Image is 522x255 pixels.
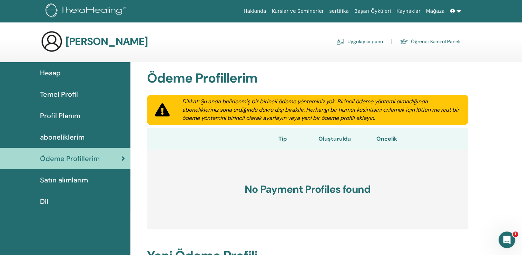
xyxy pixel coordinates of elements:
a: Kurslar ve Seminerler [269,5,326,18]
th: Öncelik [356,128,418,150]
span: aboneliklerim [40,132,85,142]
a: Hakkında [241,5,269,18]
th: Oluşturuldu [314,128,356,150]
span: Hesap [40,68,61,78]
span: 1 [513,232,518,237]
span: Temel Profil [40,89,78,100]
h3: [PERSON_NAME] [66,35,148,48]
img: graduation-cap.svg [400,39,408,45]
img: generic-user-icon.jpg [41,30,63,53]
span: Satın alımlarım [40,175,88,185]
a: Başarı Öyküleri [352,5,394,18]
h2: Ödeme Profillerim [143,70,472,86]
img: logo.png [46,3,128,19]
span: Ödeme Profillerim [40,153,100,164]
span: Profil Planım [40,111,80,121]
img: chalkboard-teacher.svg [336,38,345,45]
h3: No Payment Profiles found [147,150,468,229]
iframe: Intercom live chat [499,232,515,248]
div: Dikkat: Şu anda belirlenmiş bir birincil ödeme yönteminiz yok. Birincil ödeme yöntemi olmadığında... [174,97,468,122]
a: Uygulayıcı pano [336,36,383,47]
a: Mağaza [423,5,447,18]
th: Tip [251,128,314,150]
a: sertifika [326,5,351,18]
a: Kaynaklar [394,5,423,18]
span: Dil [40,196,48,207]
a: Öğrenci Kontrol Paneli [400,36,461,47]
